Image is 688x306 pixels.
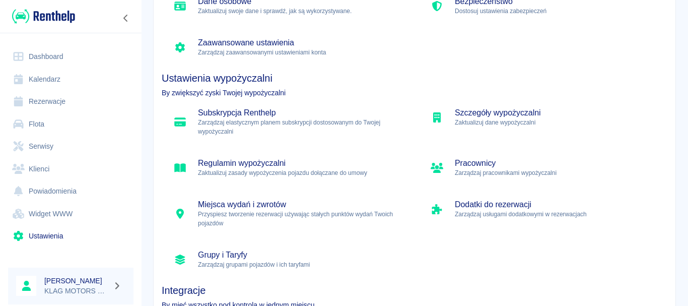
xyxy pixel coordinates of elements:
[8,158,133,180] a: Klienci
[419,193,667,226] div: Dodatki do rezerwacjiZarządzaj usługami dodatkowymi w rezerwacjach
[419,101,667,134] div: Szczegóły wypożyczalniZaktualizuj dane wypożyczalni
[162,193,410,235] div: Miejsca wydań i zwrotówPrzyspiesz tworzenie rezerwacji używając stałych punktów wydań Twoich poja...
[198,250,402,260] h5: Grupy i Taryfy
[8,45,133,68] a: Dashboard
[198,200,402,210] h5: Miejsca wydań i zwrotów
[455,168,659,177] p: Zarządzaj pracownikami wypożyczalni
[8,8,75,25] a: Renthelp logo
[162,284,667,296] h4: Integracje
[198,118,402,136] p: Zarządzaj elastycznym planem subskrypcji dostosowanym do Twojej wypożyczalni
[198,210,402,228] p: Przyspiesz tworzenie rezerwacji używając stałych punktów wydań Twoich pojazdów
[8,225,133,248] a: Ustawienia
[8,113,133,136] a: Flota
[8,180,133,203] a: Powiadomienia
[198,108,402,118] h5: Subskrypcja Renthelp
[455,158,659,168] h5: Pracownicy
[162,88,667,98] p: By zwiększyć zyski Twojej wypożyczalni
[198,158,402,168] h5: Regulamin wypożyczalni
[455,118,659,127] p: Zaktualizuj dane wypożyczalni
[198,7,402,16] p: Zaktualizuj swoje dane i sprawdź, jak są wykorzystywane.
[12,8,75,25] img: Renthelp logo
[198,168,402,177] p: Zaktualizuj zasady wypożyczenia pojazdu dołączane do umowy
[8,203,133,225] a: Widget WWW
[198,48,402,57] p: Zarządzaj zaawansowanymi ustawieniami konta
[162,101,410,143] div: Subskrypcja RenthelpZarządzaj elastycznym planem subskrypcji dostosowanym do Twojej wypożyczalni
[162,31,410,64] div: Zaawansowane ustawieniaZarządzaj zaawansowanymi ustawieniami konta
[8,90,133,113] a: Rezerwacje
[455,7,659,16] p: Dostosuj ustawienia zabezpieczeń
[8,135,133,158] a: Serwisy
[118,12,133,25] button: Zwiń nawigację
[198,38,402,48] h5: Zaawansowane ustawienia
[419,151,667,185] div: PracownicyZarządzaj pracownikami wypożyczalni
[8,68,133,91] a: Kalendarz
[162,243,410,276] div: Grupy i TaryfyZarządzaj grupami pojazdów i ich taryfami
[198,260,402,269] p: Zarządzaj grupami pojazdów i ich taryfami
[162,72,667,84] h4: Ustawienia wypożyczalni
[44,286,109,296] p: KLAG MOTORS Rent a Car
[455,200,659,210] h5: Dodatki do rezerwacji
[162,151,410,185] div: Regulamin wypożyczalniZaktualizuj zasady wypożyczenia pojazdu dołączane do umowy
[455,108,659,118] h5: Szczegóły wypożyczalni
[44,276,109,286] h6: [PERSON_NAME]
[455,210,659,219] p: Zarządzaj usługami dodatkowymi w rezerwacjach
